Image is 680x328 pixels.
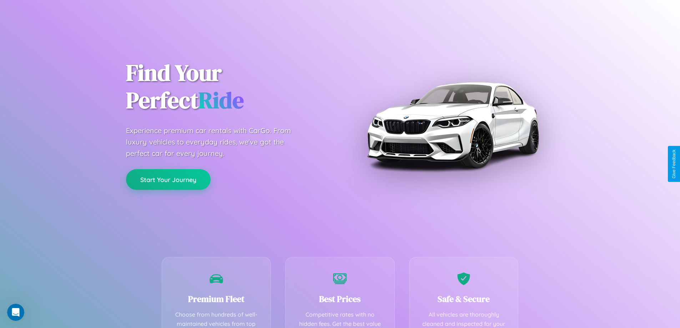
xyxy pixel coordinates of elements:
p: Experience premium car rentals with CarGo. From luxury vehicles to everyday rides, we've got the ... [126,125,304,159]
h3: Premium Fleet [173,293,260,305]
h1: Find Your Perfect [126,59,329,114]
h3: Best Prices [296,293,384,305]
button: Start Your Journey [126,169,211,190]
div: Give Feedback [671,150,676,178]
iframe: Intercom live chat [7,304,24,321]
span: Ride [198,85,244,116]
img: Premium BMW car rental vehicle [363,36,542,214]
h3: Safe & Secure [420,293,508,305]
